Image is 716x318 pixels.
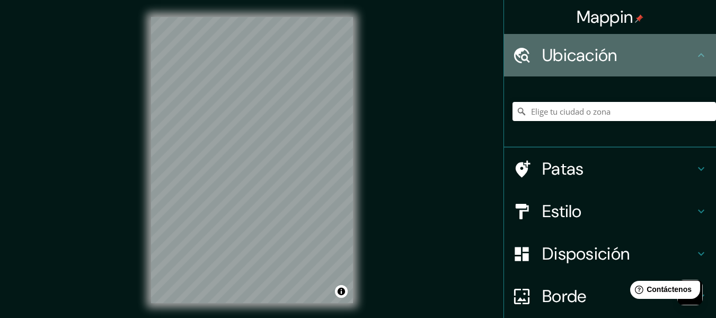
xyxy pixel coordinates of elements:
font: Borde [542,285,587,307]
font: Disposición [542,243,630,265]
div: Borde [504,275,716,317]
canvas: Mapa [151,17,353,303]
input: Elige tu ciudad o zona [512,102,716,121]
div: Disposición [504,233,716,275]
font: Mappin [577,6,633,28]
font: Patas [542,158,584,180]
div: Estilo [504,190,716,233]
iframe: Lanzador de widgets de ayuda [622,277,704,306]
button: Activar o desactivar atribución [335,285,348,298]
div: Patas [504,148,716,190]
font: Ubicación [542,44,617,66]
div: Ubicación [504,34,716,76]
font: Estilo [542,200,582,222]
img: pin-icon.png [635,14,643,23]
